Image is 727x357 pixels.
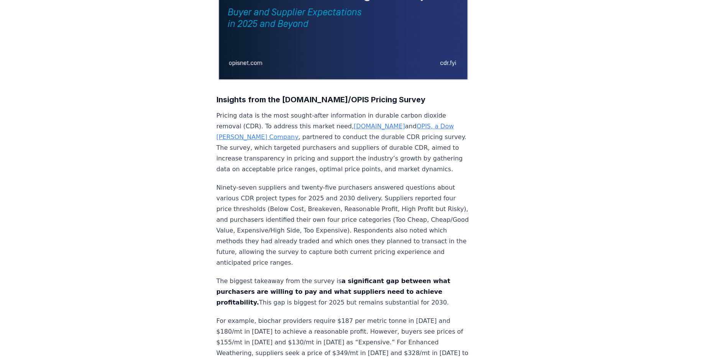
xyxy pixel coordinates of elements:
[217,277,450,306] strong: a significant gap between what purchasers are willing to pay and what suppliers need to achieve p...
[217,276,470,308] p: The biggest takeaway from the survey is This gap is biggest for 2025 but remains substantial for ...
[217,95,425,104] strong: Insights from the [DOMAIN_NAME]/OPIS Pricing Survey
[217,110,470,175] p: Pricing data is the most sought-after information in durable carbon dioxide removal (CDR). To add...
[217,182,470,268] p: Ninety-seven suppliers and twenty-five purchasers answered questions about various CDR project ty...
[354,123,405,130] a: [DOMAIN_NAME]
